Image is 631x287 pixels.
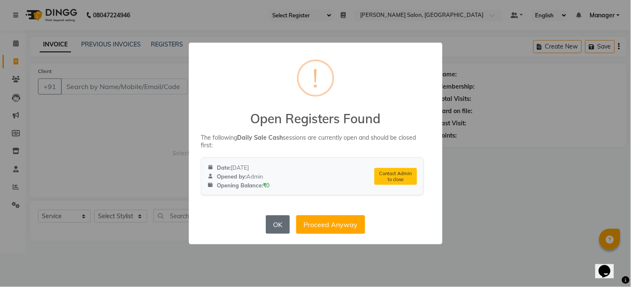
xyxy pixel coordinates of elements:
div: ! [313,61,319,95]
div: Admin [208,173,368,180]
strong: Opening Balance: [217,182,263,189]
div: [DATE] [208,164,368,171]
span: ₹0 [263,182,270,189]
div: Contact Admin to close [374,168,417,185]
button: Proceed Anyway [296,215,365,234]
button: OK [266,215,290,234]
strong: Date: [217,164,231,171]
p: The following sessions are currently open and should be closed first: [201,134,423,149]
strong: Opened by: [217,173,246,180]
iframe: chat widget [595,253,623,279]
h2: Open Registers Found [189,101,443,126]
strong: Daily Sale Cash [237,134,283,141]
